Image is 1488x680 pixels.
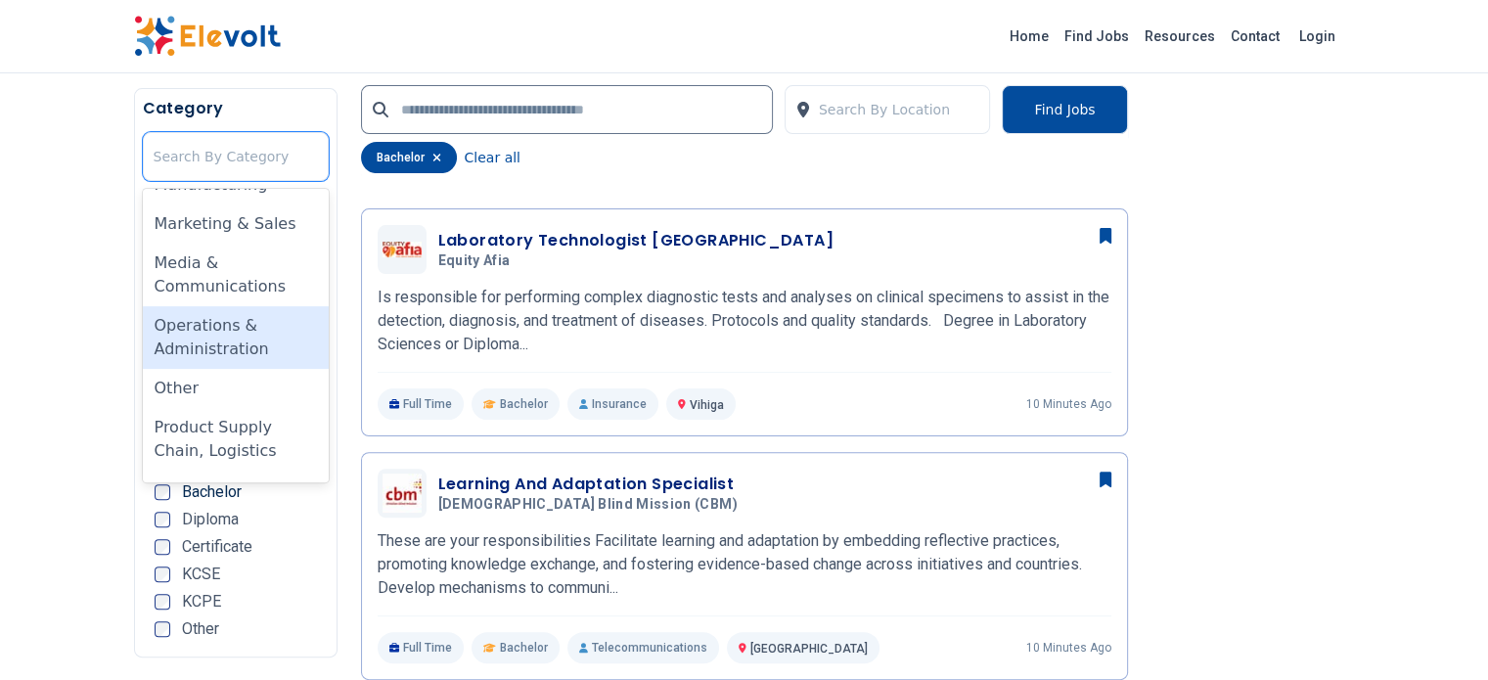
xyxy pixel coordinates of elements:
[567,388,658,420] p: Insurance
[383,474,422,513] img: Christian Blind Mission (CBM)
[1287,17,1347,56] a: Login
[155,539,170,555] input: Certificate
[182,567,220,582] span: KCSE
[690,398,724,412] span: Vihiga
[378,388,465,420] p: Full Time
[383,242,422,257] img: Equity Afia
[1057,21,1137,52] a: Find Jobs
[438,473,745,496] h3: Learning And Adaptation Specialist
[155,484,170,500] input: Bachelor
[155,621,170,637] input: Other
[1151,88,1394,675] iframe: Advertisement
[182,594,221,610] span: KCPE
[143,97,329,120] h5: Category
[500,640,548,656] span: Bachelor
[143,471,329,510] div: Project Management
[134,16,281,57] img: Elevolt
[500,396,548,412] span: Bachelor
[143,244,329,306] div: Media & Communications
[567,632,719,663] p: Telecommunications
[438,496,738,514] span: [DEMOGRAPHIC_DATA] Blind Mission (CBM)
[1390,586,1488,680] iframe: Chat Widget
[1223,21,1287,52] a: Contact
[378,632,465,663] p: Full Time
[155,594,170,610] input: KCPE
[378,286,1111,356] p: Is responsible for performing complex diagnostic tests and analyses on clinical specimens to assi...
[438,252,511,270] span: Equity Afia
[182,621,219,637] span: Other
[1026,640,1111,656] p: 10 minutes ago
[182,539,252,555] span: Certificate
[465,142,520,173] button: Clear all
[155,512,170,527] input: Diploma
[378,469,1111,663] a: Christian Blind Mission (CBM)Learning And Adaptation Specialist[DEMOGRAPHIC_DATA] Blind Mission (...
[438,229,834,252] h3: Laboratory Technologist [GEOGRAPHIC_DATA]
[1002,85,1127,134] button: Find Jobs
[182,484,242,500] span: Bachelor
[143,369,329,408] div: Other
[1002,21,1057,52] a: Home
[143,306,329,369] div: Operations & Administration
[1026,396,1111,412] p: 10 minutes ago
[182,512,239,527] span: Diploma
[378,225,1111,420] a: Equity AfiaLaboratory Technologist [GEOGRAPHIC_DATA]Equity AfiaIs responsible for performing comp...
[1137,21,1223,52] a: Resources
[750,642,868,656] span: [GEOGRAPHIC_DATA]
[378,529,1111,600] p: These are your responsibilities Facilitate learning and adaptation by embedding reflective practi...
[143,204,329,244] div: Marketing & Sales
[143,408,329,471] div: Product Supply Chain, Logistics
[155,567,170,582] input: KCSE
[361,142,457,173] div: bachelor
